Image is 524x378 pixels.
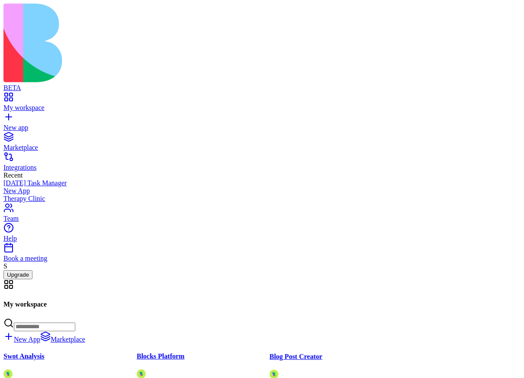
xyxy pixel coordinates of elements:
[137,352,270,360] h4: Blocks Platform
[3,156,521,171] a: Integrations
[3,195,521,203] a: Therapy Clinic
[3,136,521,152] a: Marketplace
[3,215,521,223] div: Team
[3,227,521,242] a: Help
[3,336,40,343] a: New App
[3,271,32,278] a: Upgrade
[3,171,23,179] span: Recent
[3,116,521,132] a: New app
[3,76,521,92] a: BETA
[3,270,32,279] button: Upgrade
[3,207,521,223] a: Team
[40,336,85,343] a: Marketplace
[3,96,521,112] a: My workspace
[3,262,7,270] span: S
[3,300,521,308] h4: My workspace
[3,247,521,262] a: Book a meeting
[3,144,521,152] div: Marketplace
[3,352,137,360] h4: Swot Analysis
[3,235,521,242] div: Help
[3,84,521,92] div: BETA
[3,179,521,187] a: [DATE] Task Manager
[270,353,403,361] h4: Blog Post Creator
[3,255,521,262] div: Book a meeting
[3,187,521,195] a: New App
[3,3,351,82] img: logo
[3,104,521,112] div: My workspace
[3,164,521,171] div: Integrations
[3,124,521,132] div: New app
